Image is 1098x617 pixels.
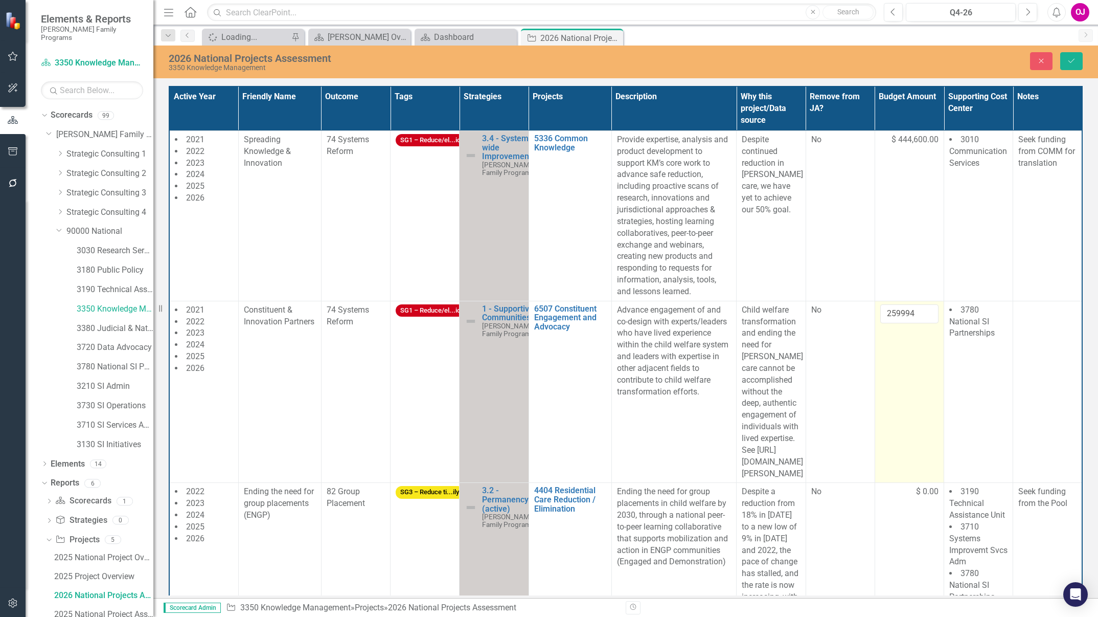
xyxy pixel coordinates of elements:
[51,477,79,489] a: Reports
[482,161,536,177] span: [PERSON_NAME] Family Programs
[617,134,731,298] p: Provide expertise, analysis and product development to support KM’s core work to advance safe red...
[465,149,477,162] img: Not Defined
[906,3,1016,21] button: Q4-26
[41,81,143,99] input: Search Below...
[204,31,289,43] a: Loading...
[186,363,204,373] span: 2026
[56,129,153,141] a: [PERSON_NAME] Family Programs
[5,12,23,30] img: ClearPoint Strategy
[617,486,731,568] p: Ending the need for group placements in child welfare by 2030, through a national peer-to-peer le...
[77,400,153,412] a: 3730 SI Operations
[811,305,821,315] span: No
[77,245,153,257] a: 3030 Research Services
[540,32,621,45] div: 2026 National Projects Assessment
[41,57,143,69] a: 3350 Knowledge Management
[186,351,204,361] span: 2025
[811,487,821,496] span: No
[534,486,606,513] a: 4404 Residential Care Reduction / Elimination
[66,168,153,180] a: Strategic Consulting 2
[98,111,114,120] div: 99
[534,304,606,332] a: 6507 Constituent Engagement and Advocacy
[221,31,289,43] div: Loading...
[240,603,351,612] a: 3350 Knowledge Management
[742,304,800,480] p: Child welfare transformation and ending the need for [PERSON_NAME] care cannot be accomplished wi...
[891,134,939,146] span: $ 444,600.00
[482,322,536,338] span: [PERSON_NAME] Family Programs
[55,515,107,526] a: Strategies
[105,536,121,544] div: 5
[244,487,314,520] span: Ending the need for group placements (ENGP)
[244,305,314,326] span: Constituent & Innovation Partners
[482,486,536,513] a: 3.2 - Permanency (active)
[112,516,129,525] div: 0
[169,64,684,72] div: 3350 Knowledge Management
[164,603,221,613] span: Scorecard Admin
[482,304,536,322] a: 1 - Supportive Communities
[482,513,536,528] span: [PERSON_NAME] Family Programs
[186,534,204,543] span: 2026
[909,7,1012,19] div: Q4-26
[327,487,365,508] span: 82 Group Placement
[41,13,143,25] span: Elements & Reports
[311,31,408,43] a: [PERSON_NAME] Overview
[1071,3,1089,21] div: OJ
[186,146,204,156] span: 2022
[811,135,821,144] span: No
[949,522,1008,567] span: 3710 Systems Improvemt Svcs Adm
[1018,486,1077,510] p: Seek funding from the Pool
[169,53,684,64] div: 2026 National Projects Assessment
[822,5,874,19] button: Search
[1018,134,1077,169] p: Seek funding from COMM for translation
[186,498,204,508] span: 2023
[396,486,464,499] span: SG3 – Reduce ti...ily
[949,305,995,338] span: 3780 National SI Partnerships
[186,158,204,168] span: 2023
[77,439,153,451] a: 3130 SI Initiatives
[66,148,153,160] a: Strategic Consulting 1
[186,193,204,203] span: 2026
[77,420,153,431] a: 3710 SI Services Admin
[52,549,153,566] a: 2025 National Project Overview
[186,328,204,338] span: 2023
[949,487,1005,520] span: 3190 Technical Assistance Unit
[617,304,731,398] p: Advance engagement of and co-design with experts/leaders who have lived experience within the chi...
[916,486,939,498] span: $ 0.00
[52,568,153,585] a: 2025 Project Overview
[84,479,101,488] div: 6
[328,31,408,43] div: [PERSON_NAME] Overview
[186,305,204,315] span: 2021
[51,458,85,470] a: Elements
[742,134,800,216] p: Despite continued reduction in [PERSON_NAME] care, we have yet to achieve our 50% goal.
[226,602,618,614] div: » »
[186,169,204,179] span: 2024
[396,134,469,147] span: SG1 – Reduce/el...ion
[465,501,477,514] img: Not Defined
[117,497,133,505] div: 1
[77,303,153,315] a: 3350 Knowledge Management
[54,572,153,581] div: 2025 Project Overview
[482,134,536,161] a: 3.4 - System-wide Improvements
[66,207,153,218] a: Strategic Consulting 4
[186,510,204,520] span: 2024
[41,25,143,42] small: [PERSON_NAME] Family Programs
[54,553,153,562] div: 2025 National Project Overview
[434,31,514,43] div: Dashboard
[77,381,153,392] a: 3210 SI Admin
[186,340,204,349] span: 2024
[388,603,516,612] div: 2026 National Projects Assessment
[186,181,204,191] span: 2025
[66,187,153,199] a: Strategic Consulting 3
[244,135,291,168] span: Spreading Knowledge & Innovation
[327,305,369,326] span: 74 Systems Reform
[55,534,99,546] a: Projects
[77,284,153,296] a: 3190 Technical Assistance Unit
[534,134,606,152] a: 5336 Common Knowledge
[396,304,469,317] span: SG1 – Reduce/el...ion
[186,317,204,326] span: 2022
[465,315,477,327] img: Not Defined
[186,522,204,532] span: 2025
[77,265,153,276] a: 3180 Public Policy
[1063,582,1088,607] div: Open Intercom Messenger
[55,495,111,507] a: Scorecards
[77,361,153,373] a: 3780 National SI Partnerships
